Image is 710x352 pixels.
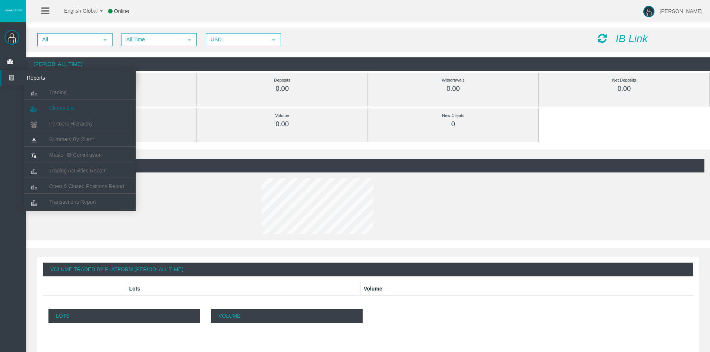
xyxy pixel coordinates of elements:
span: Trading Activities Report [49,168,105,174]
a: Partners Hierarchy [24,117,136,130]
span: Transactions Report [49,199,96,205]
span: select [271,37,277,43]
i: IB Link [616,33,648,44]
span: All Time [122,34,183,45]
div: Volume [214,111,351,120]
a: Reports [1,70,136,86]
img: logo.svg [4,9,22,12]
span: Online [114,8,129,14]
th: Volume [360,282,693,296]
div: Deposits [214,76,351,85]
div: New Clients [385,111,522,120]
img: user-image [643,6,654,17]
a: Transactions Report [24,195,136,209]
div: 0.00 [556,85,692,93]
span: Reports [21,70,94,86]
span: Clients List [49,105,75,111]
a: Summary By Client [24,133,136,146]
div: (Period: All Time) [26,57,710,71]
a: Master IB Commission [24,148,136,162]
div: 0.00 [385,85,522,93]
i: Reload Dashboard [598,33,607,44]
p: Lots [48,309,200,323]
div: 0 [385,120,522,129]
span: Open & Closed Positions Report [49,183,124,189]
a: Trading [24,86,136,99]
span: [PERSON_NAME] [660,8,703,14]
span: Partners Hierarchy [49,121,93,127]
p: Volume [211,309,362,323]
div: Volume Traded By Platform (Period: All Time) [43,263,693,276]
div: Net Deposits [556,76,692,85]
div: 0.00 [214,85,351,93]
a: Trading Activities Report [24,164,136,177]
th: Lots [126,282,360,296]
div: Withdrawals [385,76,522,85]
a: Open & Closed Positions Report [24,180,136,193]
a: Clients List [24,101,136,115]
div: (Period: All Time) [32,159,704,172]
span: select [102,37,108,43]
span: Summary By Client [49,136,94,142]
span: select [186,37,192,43]
div: 0.00 [214,120,351,129]
span: All [38,34,98,45]
span: USD [206,34,267,45]
span: English Global [54,8,98,14]
span: Trading [49,89,67,95]
span: Master IB Commission [49,152,102,158]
